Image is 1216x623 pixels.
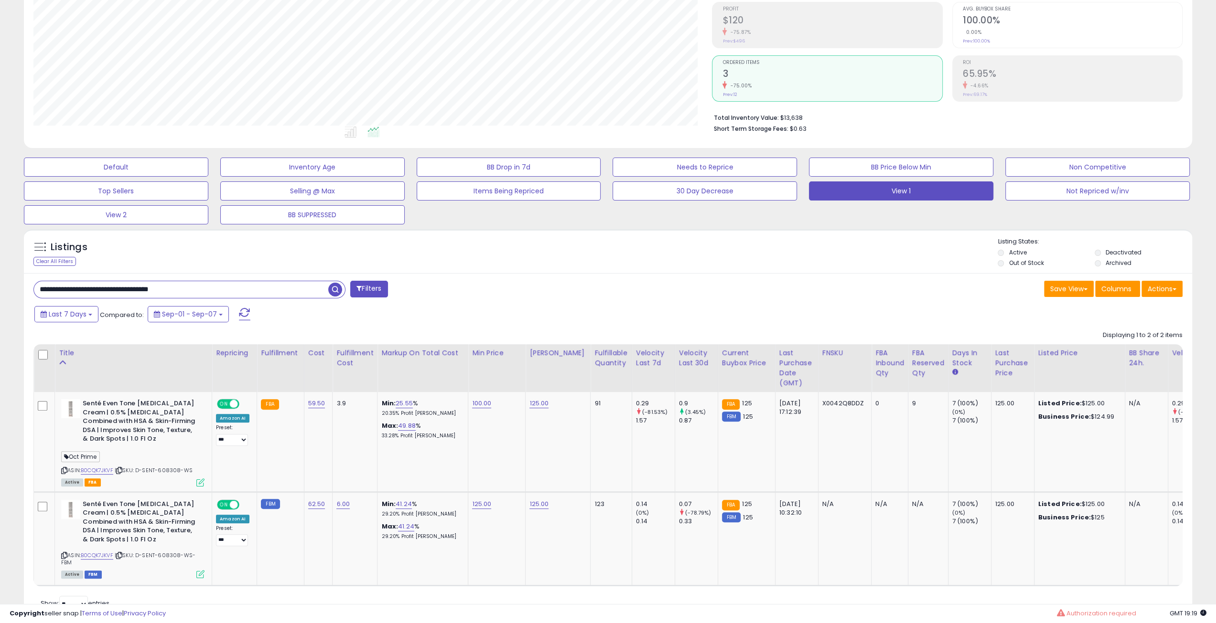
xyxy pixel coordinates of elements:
[1005,181,1190,201] button: Not Repriced w/inv
[83,500,199,547] b: Senté Even Tone [MEDICAL_DATA] Cream | 0.5% [MEDICAL_DATA] Combined with HSA & Skin-Firming DSA |...
[1172,416,1211,425] div: 1.57
[308,499,325,509] a: 62.50
[1009,248,1026,256] label: Active
[396,499,412,509] a: 41.24
[350,281,387,297] button: Filters
[49,309,86,319] span: Last 7 Days
[1129,348,1164,368] div: BB Share 24h.
[1038,499,1082,508] b: Listed Price:
[952,368,958,377] small: Days In Stock.
[162,309,217,319] span: Sep-01 - Sep-07
[722,92,737,97] small: Prev: 12
[809,158,993,177] button: BB Price Below Min
[636,509,649,517] small: (0%)
[529,348,586,358] div: [PERSON_NAME]
[1038,412,1091,421] b: Business Price:
[963,15,1182,28] h2: 100.00%
[61,500,80,519] img: 217cHCUuuoL._SL40_.jpg
[779,399,811,416] div: [DATE] 17:12:39
[722,7,942,12] span: Profit
[417,158,601,177] button: BB Drop in 7d
[85,478,101,486] span: FBA
[779,348,814,388] div: Last Purchase Date (GMT)
[216,515,249,523] div: Amazon AI
[998,237,1192,246] p: Listing States:
[1172,348,1207,358] div: Velocity
[742,399,752,408] span: 125
[679,399,718,408] div: 0.9
[743,513,753,522] span: 125
[261,399,279,410] small: FBA
[61,478,83,486] span: All listings currently available for purchase on Amazon
[381,533,461,540] p: 29.20% Profit [PERSON_NAME]
[963,60,1182,65] span: ROI
[636,348,671,368] div: Velocity Last 7d
[336,499,350,509] a: 6.00
[594,500,624,508] div: 123
[1038,399,1082,408] b: Listed Price:
[727,82,752,89] small: -75.00%
[381,522,461,540] div: %
[148,306,229,322] button: Sep-01 - Sep-07
[995,500,1027,508] div: 125.00
[875,500,901,508] div: N/A
[679,348,714,368] div: Velocity Last 30d
[24,205,208,224] button: View 2
[115,466,193,474] span: | SKU: D-SENT-608308-WS
[967,82,989,89] small: -4.66%
[1038,412,1118,421] div: $124.99
[789,124,806,133] span: $0.63
[636,416,675,425] div: 1.57
[216,525,249,547] div: Preset:
[963,7,1182,12] span: Avg. Buybox Share
[238,500,253,508] span: OFF
[216,424,249,446] div: Preset:
[1141,281,1183,297] button: Actions
[722,500,740,510] small: FBA
[24,158,208,177] button: Default
[82,609,122,618] a: Terms of Use
[642,408,667,416] small: (-81.53%)
[61,500,204,578] div: ASIN:
[59,348,208,358] div: Title
[952,348,987,368] div: Days In Stock
[636,399,675,408] div: 0.29
[1038,513,1091,522] b: Business Price:
[995,348,1030,378] div: Last Purchase Price
[10,609,166,618] div: seller snap | |
[1101,284,1131,294] span: Columns
[216,414,249,422] div: Amazon AI
[636,517,675,526] div: 0.14
[124,609,166,618] a: Privacy Policy
[952,408,966,416] small: (0%)
[61,551,195,566] span: | SKU: D-SENT-608308-WS-FBM
[713,111,1175,123] li: $13,638
[34,306,98,322] button: Last 7 Days
[952,500,991,508] div: 7 (100%)
[336,348,373,368] div: Fulfillment Cost
[912,500,941,508] div: N/A
[963,38,990,44] small: Prev: 100.00%
[381,511,461,517] p: 29.20% Profit [PERSON_NAME]
[61,451,100,462] span: Oct Prime
[952,517,991,526] div: 7 (100%)
[529,399,549,408] a: 125.00
[713,114,778,122] b: Total Inventory Value:
[963,68,1182,81] h2: 65.95%
[472,399,491,408] a: 100.00
[822,348,868,358] div: FNSKU
[1106,259,1131,267] label: Archived
[613,181,797,201] button: 30 Day Decrease
[722,60,942,65] span: Ordered Items
[1172,509,1185,517] small: (0%)
[85,570,102,579] span: FBM
[216,348,253,358] div: Repricing
[742,499,752,508] span: 125
[685,509,711,517] small: (-78.79%)
[685,408,706,416] small: (3.45%)
[261,348,300,358] div: Fulfillment
[594,399,624,408] div: 91
[218,400,230,408] span: ON
[83,399,199,446] b: Senté Even Tone [MEDICAL_DATA] Cream | 0.5% [MEDICAL_DATA] Combined with HSA & Skin-Firming DSA |...
[381,522,398,531] b: Max:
